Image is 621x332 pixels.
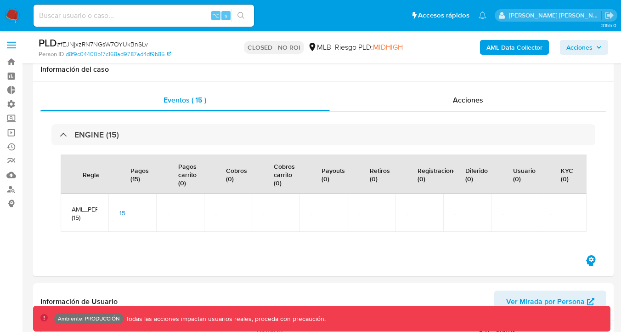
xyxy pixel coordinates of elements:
[454,209,480,218] span: -
[40,297,118,306] h1: Información de Usuario
[231,9,250,22] button: search-icon
[406,209,432,218] span: -
[119,208,125,218] span: 15
[215,209,241,218] span: -
[310,209,336,218] span: -
[212,11,219,20] span: ⌥
[72,205,97,222] span: AML_PEP_RISK_CHECKOUT_DATA (15)
[51,124,595,145] div: ENGINE (15)
[359,159,401,189] div: Retiros (0)
[486,40,542,55] b: AML Data Collector
[560,40,608,55] button: Acciones
[74,130,119,140] h3: ENGINE (15)
[566,40,593,55] span: Acciones
[373,42,403,52] span: MIDHIGH
[263,209,288,218] span: -
[509,11,602,20] p: esteban.salas@mercadolibre.com.co
[480,40,549,55] button: AML Data Collector
[263,155,306,194] div: Cobros carrito (0)
[506,291,585,313] span: Ver Mirada por Persona
[406,159,471,189] div: Registraciones (0)
[34,10,254,22] input: Buscar usuario o caso...
[479,11,486,19] a: Notificaciones
[215,159,258,189] div: Cobros (0)
[454,159,499,189] div: Diferido (0)
[335,42,403,52] span: Riesgo PLD:
[550,209,576,218] span: -
[359,209,384,218] span: -
[66,50,171,58] a: d8f9c04400b17c168ad9787ad4df9b85
[57,40,148,49] span: # fEJNjxzRN7NGsW7OYUkBnSLv
[167,209,193,218] span: -
[418,11,469,20] span: Accesos rápidos
[502,209,528,218] span: -
[308,42,331,52] div: MLB
[225,11,227,20] span: s
[72,163,110,185] div: Regla
[244,41,304,54] p: CLOSED - NO ROI
[119,159,160,189] div: Pagos (15)
[494,291,606,313] button: Ver Mirada por Persona
[310,159,356,189] div: Payouts (0)
[124,315,326,323] p: Todas las acciones impactan usuarios reales, proceda con precaución.
[550,159,584,189] div: KYC (0)
[40,65,606,74] h1: Información del caso
[39,50,64,58] b: Person ID
[39,35,57,50] b: PLD
[453,95,483,105] span: Acciones
[164,95,206,105] span: Eventos ( 15 )
[167,155,208,194] div: Pagos carrito (0)
[604,11,614,20] a: Salir
[502,159,547,189] div: Usuario (0)
[58,317,120,321] p: Ambiente: PRODUCCIÓN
